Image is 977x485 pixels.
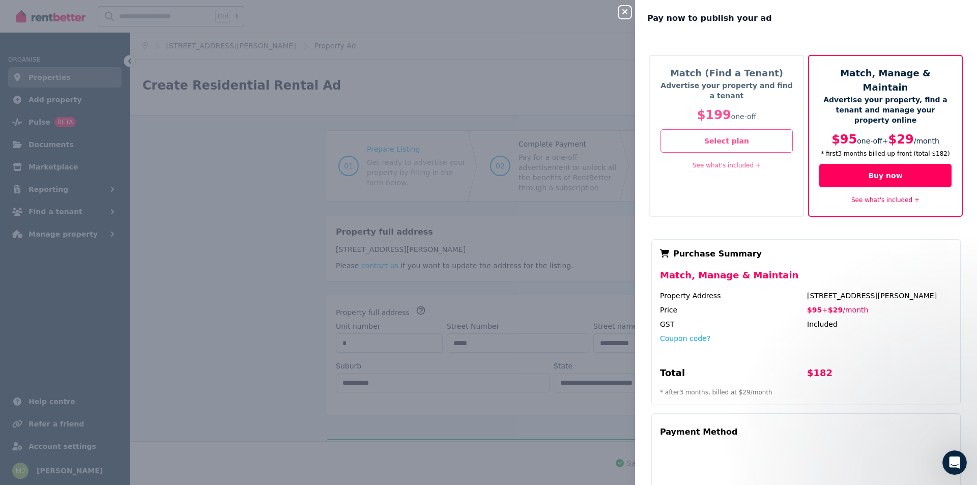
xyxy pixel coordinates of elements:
div: We typically reply in under 30 minutes [21,139,170,150]
div: Payment Method [660,422,737,442]
div: Creating and Managing Your Ad [15,249,189,268]
span: $95 [831,132,857,147]
div: Send us a message [21,129,170,139]
button: Buy now [819,164,952,187]
img: Profile image for Dan [119,16,139,37]
img: Profile image for Rochelle [100,16,120,37]
div: $182 [807,366,952,384]
span: / month [843,306,868,314]
h5: Match, Manage & Maintain [819,66,952,95]
div: Purchase Summary [660,248,952,260]
div: Included [807,319,952,329]
button: Select plan [660,129,793,153]
p: Hi [PERSON_NAME] [20,72,183,90]
p: Advertise your property and find a tenant [660,80,793,101]
img: Profile image for Earl [138,16,159,37]
button: Coupon code? [660,333,710,344]
span: $95 [807,306,822,314]
a: See what's included + [693,162,761,169]
p: * first 3 month s billed up-front (total $182 ) [819,150,952,158]
span: Pay now to publish your ad [647,12,772,24]
h5: Match (Find a Tenant) [660,66,793,80]
div: Match, Manage & Maintain [660,268,952,291]
div: Rental Payments - How They Work [15,212,189,231]
span: one-off [731,112,757,121]
p: How can we help? [20,90,183,107]
div: Creating and Managing Your Ad [21,253,170,264]
iframe: Intercom live chat [942,450,967,475]
div: Total [660,366,805,384]
span: / month [914,137,939,145]
div: How much does it cost? [15,193,189,212]
a: See what's included + [851,196,919,204]
span: + [882,137,888,145]
img: logo [20,21,79,34]
button: Messages [68,318,135,358]
span: Search for help [21,174,82,184]
div: GST [660,319,805,329]
p: * after 3 month s, billed at $29 / month [660,388,952,396]
span: $199 [697,108,731,122]
div: Lease Agreement [15,231,189,249]
p: Advertise your property, find a tenant and manage your property online [819,95,952,125]
div: How much does it cost? [21,197,170,208]
span: + [822,306,828,314]
div: Send us a messageWe typically reply in under 30 minutes [10,120,193,159]
span: one-off [857,137,882,145]
span: Messages [84,343,120,350]
div: Lease Agreement [21,235,170,245]
span: $29 [828,306,843,314]
span: Home [22,343,45,350]
div: Property Address [660,291,805,301]
div: [STREET_ADDRESS][PERSON_NAME] [807,291,952,301]
span: Help [161,343,178,350]
div: Close [175,16,193,35]
div: Rental Payments - How They Work [21,216,170,226]
button: Help [136,318,204,358]
button: Search for help [15,168,189,189]
span: $29 [888,132,914,147]
div: Price [660,305,805,315]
